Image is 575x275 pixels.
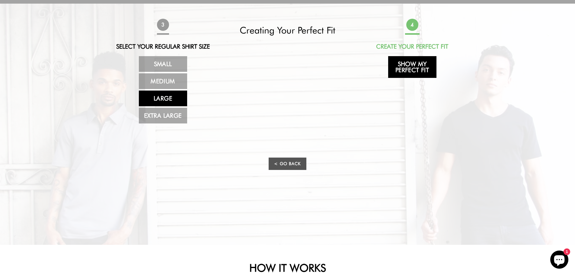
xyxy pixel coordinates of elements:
[139,56,187,72] a: Small
[388,56,436,78] a: Show My Perfect Fit
[234,25,341,36] h2: Creating Your Perfect Fit
[406,19,418,31] span: 4
[548,251,570,270] inbox-online-store-chat: Shopify online store chat
[110,43,216,50] h2: Select Your Regular Shirt Size
[139,73,187,89] a: Medium
[269,158,306,170] a: < Go Back
[139,91,187,106] a: Large
[139,108,187,123] a: Extra Large
[359,43,466,50] h2: Create Your Perfect Fit
[123,261,452,274] h2: HOW IT WORKS
[157,19,169,31] span: 3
